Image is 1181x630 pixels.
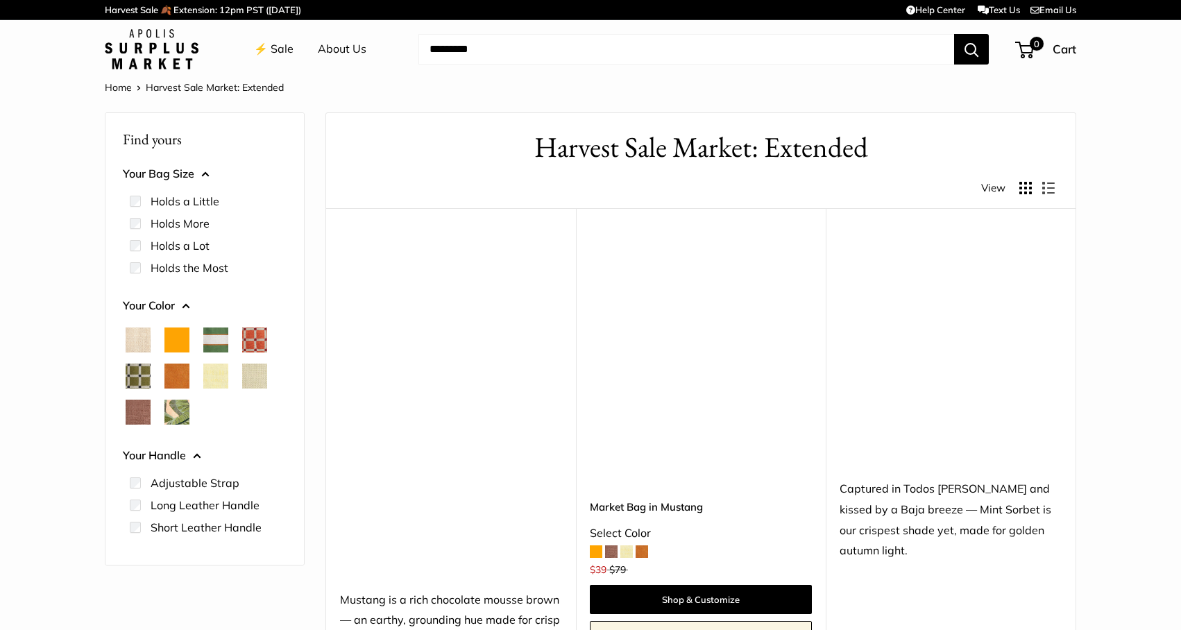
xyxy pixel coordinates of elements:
[590,243,812,465] a: Market Bag in MustangMarket Bag in Mustang
[203,364,228,389] button: Daisy
[123,126,287,153] p: Find yours
[954,34,989,65] button: Search
[590,585,812,614] a: Shop & Customize
[164,327,189,352] button: Orange
[203,327,228,352] button: Court Green
[203,400,228,425] button: Taupe
[151,259,228,276] label: Holds the Most
[105,78,284,96] nav: Breadcrumb
[151,193,219,210] label: Holds a Little
[347,127,1055,168] h1: Harvest Sale Market: Extended
[242,327,267,352] button: Chenille Window Brick
[906,4,965,15] a: Help Center
[242,364,267,389] button: Mint Sorbet
[105,29,198,69] img: Apolis: Surplus Market
[146,81,284,94] span: Harvest Sale Market: Extended
[151,497,260,513] label: Long Leather Handle
[1019,182,1032,194] button: Display products as grid
[1030,37,1044,51] span: 0
[126,364,151,389] button: Chenille Window Sage
[123,296,287,316] button: Your Color
[126,400,151,425] button: Mustang
[318,39,366,60] a: About Us
[151,237,210,254] label: Holds a Lot
[840,479,1062,562] div: Captured in Todos [PERSON_NAME] and kissed by a Baja breeze — Mint Sorbet is our crispest shade y...
[151,475,239,491] label: Adjustable Strap
[1053,42,1076,56] span: Cart
[123,164,287,185] button: Your Bag Size
[609,563,626,576] span: $79
[126,327,151,352] button: Natural
[1042,182,1055,194] button: Display products as list
[123,445,287,466] button: Your Handle
[164,364,189,389] button: Cognac
[254,39,294,60] a: ⚡️ Sale
[151,215,210,232] label: Holds More
[590,563,606,576] span: $39
[151,519,262,536] label: Short Leather Handle
[1017,38,1076,60] a: 0 Cart
[105,81,132,94] a: Home
[978,4,1020,15] a: Text Us
[981,178,1005,198] span: View
[418,34,954,65] input: Search...
[1030,4,1076,15] a: Email Us
[164,400,189,425] button: Palm Leaf
[590,499,812,515] a: Market Bag in Mustang
[590,523,812,544] div: Select Color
